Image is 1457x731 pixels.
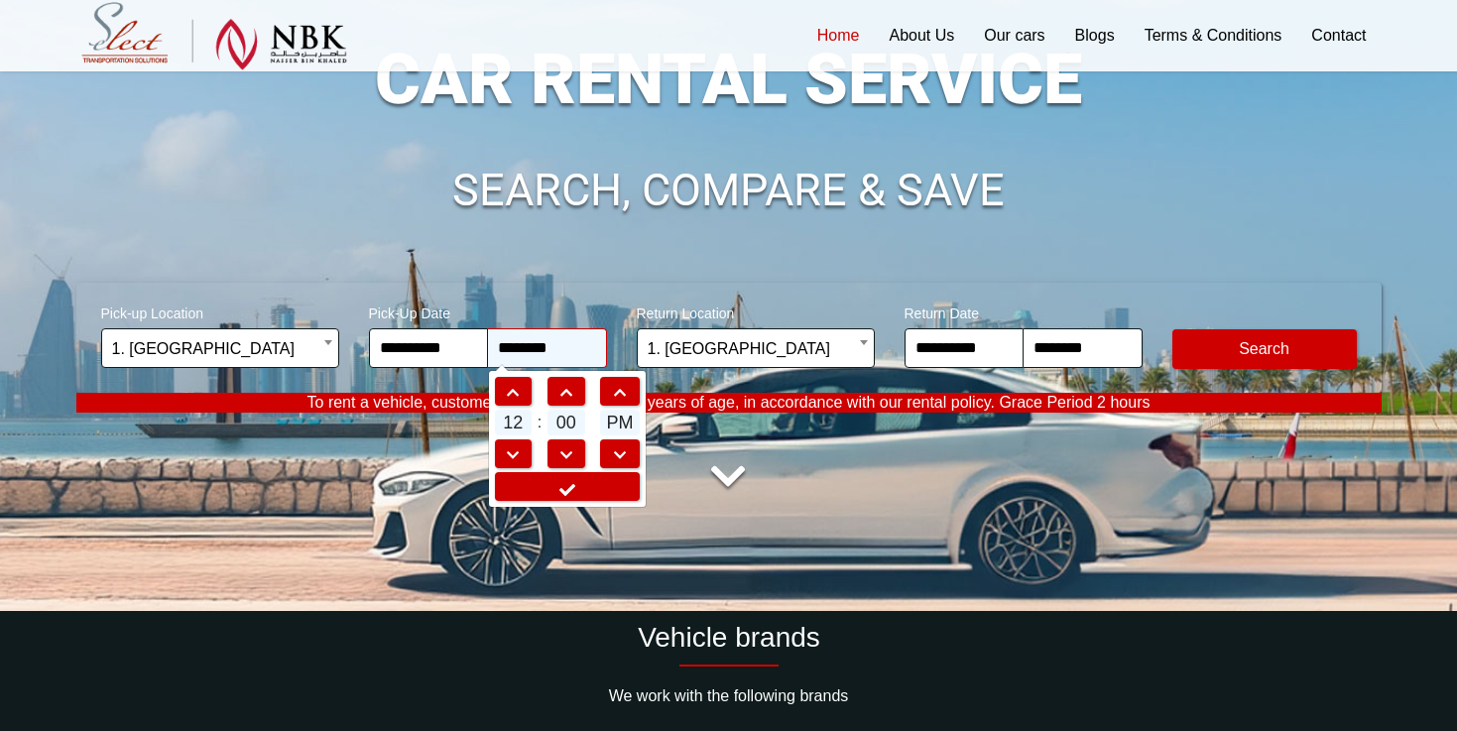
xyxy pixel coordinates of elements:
[534,408,546,437] td: :
[76,168,1382,213] h1: SEARCH, COMPARE & SAVE
[101,328,339,368] span: 1. Hamad International Airport
[76,45,1382,114] h1: CAR RENTAL SERVICE
[637,293,875,328] span: Return Location
[1172,329,1357,369] button: Modify Search
[637,328,875,368] span: 1. Hamad International Airport
[495,410,533,435] span: 12
[600,410,639,435] span: PM
[648,329,864,369] span: 1. Hamad International Airport
[112,329,328,369] span: 1. Hamad International Airport
[81,2,347,70] img: Select Rent a Car
[101,293,339,328] span: Pick-up Location
[905,293,1143,328] span: Return Date
[76,621,1382,655] h2: Vehicle brands
[76,393,1382,413] p: To rent a vehicle, customers must be at least 21 years of age, in accordance with our rental poli...
[547,410,585,435] span: 00
[369,293,607,328] span: Pick-Up Date
[76,686,1382,706] p: We work with the following brands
